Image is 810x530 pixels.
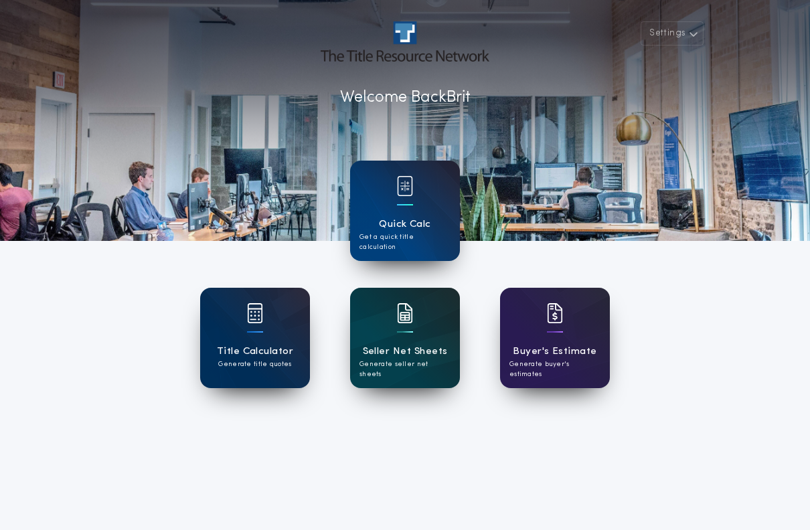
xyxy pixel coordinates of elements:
p: Get a quick title calculation [359,232,451,252]
p: Welcome Back Brit [340,86,471,110]
h1: Seller Net Sheets [363,344,448,359]
p: Generate buyer's estimates [509,359,600,379]
h1: Buyer's Estimate [513,344,596,359]
h1: Title Calculator [217,344,293,359]
img: card icon [397,303,413,323]
a: card iconSeller Net SheetsGenerate seller net sheets [350,288,460,388]
img: card icon [397,176,413,196]
p: Generate seller net sheets [359,359,451,379]
a: card iconQuick CalcGet a quick title calculation [350,161,460,261]
a: card iconBuyer's EstimateGenerate buyer's estimates [500,288,610,388]
a: card iconTitle CalculatorGenerate title quotes [200,288,310,388]
img: card icon [247,303,263,323]
p: Generate title quotes [218,359,291,369]
img: card icon [547,303,563,323]
h1: Quick Calc [379,217,431,232]
img: account-logo [321,21,489,62]
button: Settings [641,21,704,46]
